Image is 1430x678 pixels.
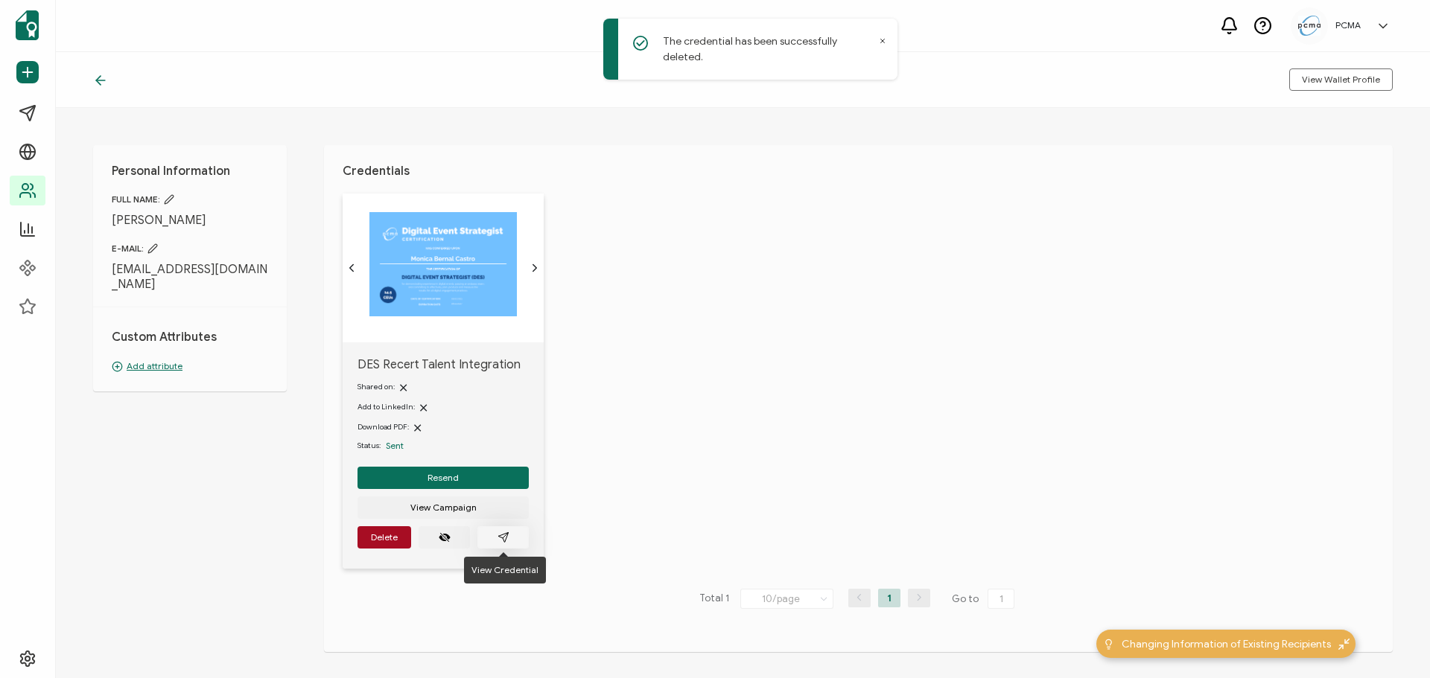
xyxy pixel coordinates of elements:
[357,422,409,432] span: Download PDF:
[357,467,529,489] button: Resend
[346,262,357,274] ion-icon: chevron back outline
[1335,20,1361,31] h5: PCMA
[112,262,268,292] span: [EMAIL_ADDRESS][DOMAIN_NAME]
[1298,16,1321,36] img: 5c892e8a-a8c9-4ab0-b501-e22bba25706e.jpg
[410,503,477,512] span: View Campaign
[498,531,509,543] ion-icon: paper plane outline
[112,194,268,205] span: FULL NAME:
[371,533,398,542] span: Delete
[740,589,833,609] input: Select
[357,357,529,372] span: DES Recert Talent Integration
[357,402,415,412] span: Add to LinkedIn:
[357,440,381,452] span: Status:
[357,526,411,549] button: Delete
[1289,68,1393,91] button: View Wallet Profile
[428,473,459,482] span: Resend
[952,589,1017,610] span: Go to
[112,213,268,228] span: [PERSON_NAME]
[464,557,546,583] div: View Credential
[112,243,268,255] span: E-MAIL:
[1356,607,1430,678] iframe: Chat Widget
[663,33,875,65] p: The credential has been successfully deleted.
[357,496,529,519] button: View Campaign
[878,589,900,607] li: 1
[386,440,404,451] span: Sent
[343,164,1374,179] h1: Credentials
[112,330,268,345] h1: Custom Attributes
[1338,639,1350,650] img: minimize-icon.svg
[529,262,541,274] ion-icon: chevron forward outline
[357,382,395,391] span: Shared on:
[1122,636,1331,652] span: Changing Information of Existing Recipients
[699,589,729,610] span: Total 1
[16,10,39,40] img: sertifier-logomark-colored.svg
[112,164,268,179] h1: Personal Information
[112,359,268,373] p: Add attribute
[1302,75,1380,84] span: View Wallet Profile
[439,531,451,543] ion-icon: eye off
